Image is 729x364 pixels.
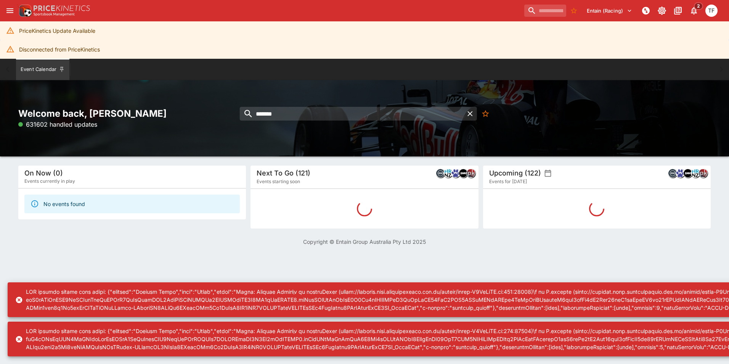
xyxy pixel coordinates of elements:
[3,4,17,18] button: open drawer
[655,4,669,18] button: Toggle light/dark mode
[18,108,246,119] h2: Welcome back, [PERSON_NAME]
[668,169,677,178] div: betmakers
[683,169,692,178] div: samemeetingmulti
[257,178,300,185] span: Events starting soon
[703,2,720,19] button: Tom Flynn
[698,169,708,178] div: pricekinetics
[257,169,310,177] h5: Next To Go (121)
[568,5,580,17] button: No Bookmarks
[451,169,460,178] div: grnz
[466,169,475,178] div: pricekinetics
[16,59,69,80] button: Event Calendar
[684,169,692,177] img: samemeetingmulti.png
[459,169,467,177] img: samemeetingmulti.png
[671,4,685,18] button: Documentation
[444,169,452,177] img: hrnz.png
[467,169,475,177] img: pricekinetics.png
[691,169,700,177] img: hrnz.png
[489,169,541,177] h5: Upcoming (122)
[451,169,460,177] img: grnz.png
[24,169,63,177] h5: On Now (0)
[524,5,566,17] input: search
[17,3,32,18] img: PriceKinetics Logo
[43,197,85,211] div: No events found
[694,2,703,10] span: 2
[443,169,453,178] div: hrnz
[582,5,637,17] button: Select Tenant
[19,24,95,38] div: PriceKinetics Update Available
[34,5,90,11] img: PriceKinetics
[705,5,718,17] div: Tom Flynn
[19,42,100,56] div: Disconnected from PriceKinetics
[436,169,445,177] img: betmakers.png
[24,177,75,185] span: Events currently in play
[699,169,707,177] img: pricekinetics.png
[479,107,493,121] button: No Bookmarks
[544,169,552,177] button: settings
[668,169,677,177] img: betmakers.png
[34,13,75,16] img: Sportsbook Management
[459,169,468,178] div: samemeetingmulti
[676,169,685,178] div: grnz
[639,4,653,18] button: NOT Connected to PK
[18,120,97,129] p: 631602 handled updates
[240,107,463,121] input: search
[436,169,445,178] div: betmakers
[687,4,701,18] button: Notifications
[691,169,700,178] div: hrnz
[489,178,527,185] span: Events for [DATE]
[676,169,684,177] img: grnz.png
